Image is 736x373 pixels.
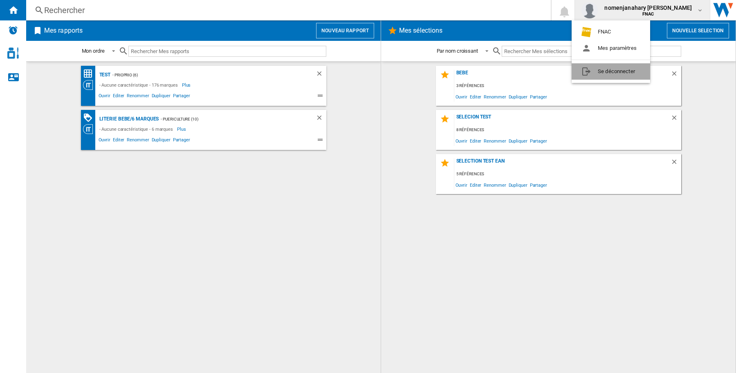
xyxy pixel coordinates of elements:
[572,40,650,56] button: Mes paramètres
[572,24,650,40] button: FNAC
[572,63,650,80] button: Se déconnecter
